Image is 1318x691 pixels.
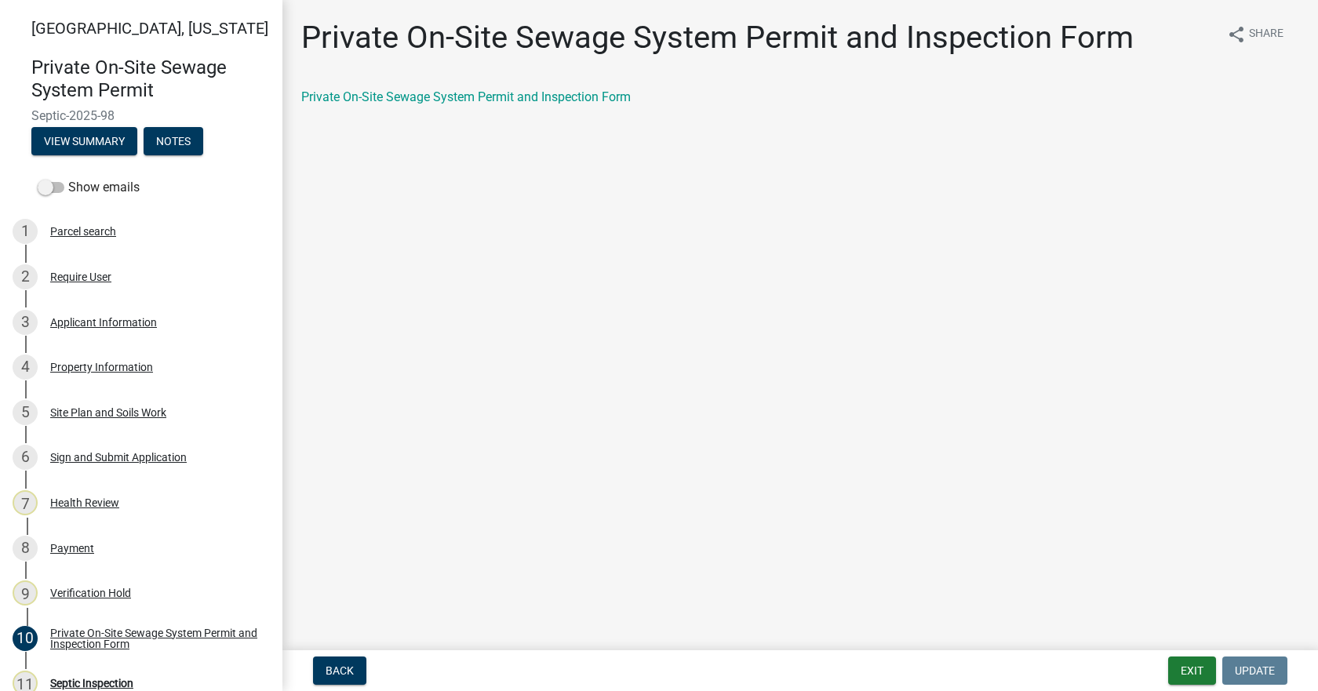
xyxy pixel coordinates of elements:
div: Private On-Site Sewage System Permit and Inspection Form [50,627,257,649]
div: 6 [13,445,38,470]
span: Back [326,664,354,677]
div: Septic Inspection [50,678,133,689]
div: 2 [13,264,38,289]
wm-modal-confirm: Notes [144,136,203,148]
button: Back [313,656,366,685]
h4: Private On-Site Sewage System Permit [31,56,270,102]
button: View Summary [31,127,137,155]
wm-modal-confirm: Summary [31,136,137,148]
button: Notes [144,127,203,155]
button: Exit [1168,656,1216,685]
span: Update [1235,664,1275,677]
i: share [1227,25,1246,44]
div: Sign and Submit Application [50,452,187,463]
span: [GEOGRAPHIC_DATA], [US_STATE] [31,19,268,38]
div: Property Information [50,362,153,373]
div: 9 [13,580,38,606]
div: Require User [50,271,111,282]
div: 8 [13,536,38,561]
div: 10 [13,626,38,651]
label: Show emails [38,178,140,197]
div: Payment [50,543,94,554]
h1: Private On-Site Sewage System Permit and Inspection Form [301,19,1134,56]
span: Share [1249,25,1283,44]
div: 5 [13,400,38,425]
div: 3 [13,310,38,335]
div: 7 [13,490,38,515]
div: Applicant Information [50,317,157,328]
a: Private On-Site Sewage System Permit and Inspection Form [301,89,631,104]
div: Verification Hold [50,587,131,598]
div: Site Plan and Soils Work [50,407,166,418]
div: 4 [13,355,38,380]
div: Parcel search [50,226,116,237]
button: shareShare [1214,19,1296,49]
div: 1 [13,219,38,244]
div: Health Review [50,497,119,508]
button: Update [1222,656,1287,685]
span: Septic-2025-98 [31,108,251,123]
